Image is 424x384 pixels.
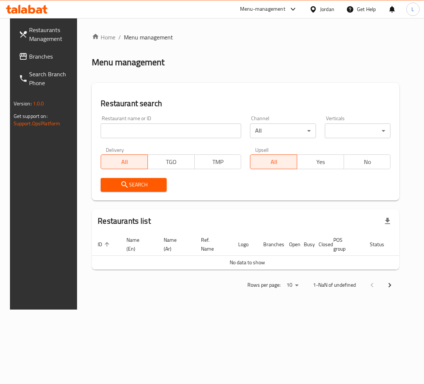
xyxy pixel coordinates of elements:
[92,33,115,42] a: Home
[147,154,195,169] button: TGO
[124,33,173,42] span: Menu management
[247,280,281,290] p: Rows per page:
[381,276,399,294] button: Next page
[313,233,327,256] th: Closed
[101,154,148,169] button: All
[118,33,121,42] li: /
[13,21,81,48] a: Restaurants Management
[101,178,167,192] button: Search
[98,240,112,249] span: ID
[347,157,388,167] span: No
[250,154,297,169] button: All
[313,280,356,290] p: 1-NaN of undefined
[92,33,399,42] nav: breadcrumb
[98,216,150,227] h2: Restaurants list
[92,56,164,68] h2: Menu management
[257,233,283,256] th: Branches
[101,123,241,138] input: Search for restaurant name or ID..
[14,111,48,121] span: Get support on:
[164,235,186,253] span: Name (Ar)
[379,212,396,230] div: Export file
[151,157,192,167] span: TGO
[344,154,391,169] button: No
[298,233,313,256] th: Busy
[411,5,414,13] span: L
[29,52,75,61] span: Branches
[198,157,239,167] span: TMP
[250,123,316,138] div: All
[370,240,394,249] span: Status
[333,235,355,253] span: POS group
[253,157,294,167] span: All
[320,5,334,13] div: Jordan
[33,99,44,108] span: 1.0.0
[194,154,241,169] button: TMP
[300,157,341,167] span: Yes
[29,70,75,87] span: Search Branch Phone
[230,258,265,267] span: No data to show
[283,233,298,256] th: Open
[104,157,145,167] span: All
[255,147,269,152] label: Upsell
[284,280,301,291] div: Rows per page:
[106,147,124,152] label: Delivery
[13,65,81,92] a: Search Branch Phone
[240,5,285,14] div: Menu-management
[325,123,391,138] div: ​
[14,119,60,128] a: Support.OpsPlatform
[297,154,344,169] button: Yes
[201,235,223,253] span: Ref. Name
[13,48,81,65] a: Branches
[29,25,75,43] span: Restaurants Management
[232,233,257,256] th: Logo
[14,99,32,108] span: Version:
[101,98,390,109] h2: Restaurant search
[107,180,161,189] span: Search
[126,235,149,253] span: Name (En)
